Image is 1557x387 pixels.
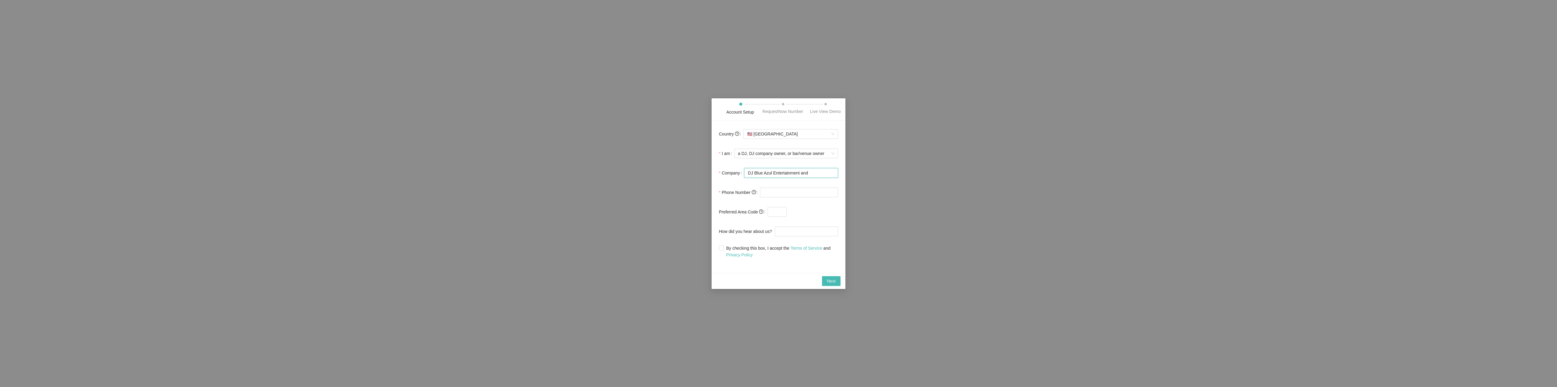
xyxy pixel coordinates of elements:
label: How did you hear about us? [719,225,775,237]
div: Account Setup [726,109,754,115]
button: Next [822,276,841,286]
div: RequestNow Number [762,108,803,115]
span: Next [827,278,836,284]
span: [GEOGRAPHIC_DATA] [747,129,834,139]
label: I am [719,147,734,160]
input: Company [744,168,838,178]
a: Terms of Service [790,246,822,251]
span: 🇺🇸 [747,132,752,136]
label: Company [719,167,744,179]
span: question-circle [759,209,763,214]
span: By checking this box, I accept the and [724,245,838,258]
span: question-circle [752,190,756,194]
a: Privacy Policy [726,252,753,257]
span: question-circle [735,132,739,136]
span: Phone Number [722,189,756,196]
span: Preferred Area Code [719,209,763,215]
span: a DJ, DJ company owner, or bar/venue owner [738,149,834,158]
div: Live View Demo [810,108,841,115]
input: How did you hear about us? [775,227,838,236]
span: Country [719,131,739,137]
